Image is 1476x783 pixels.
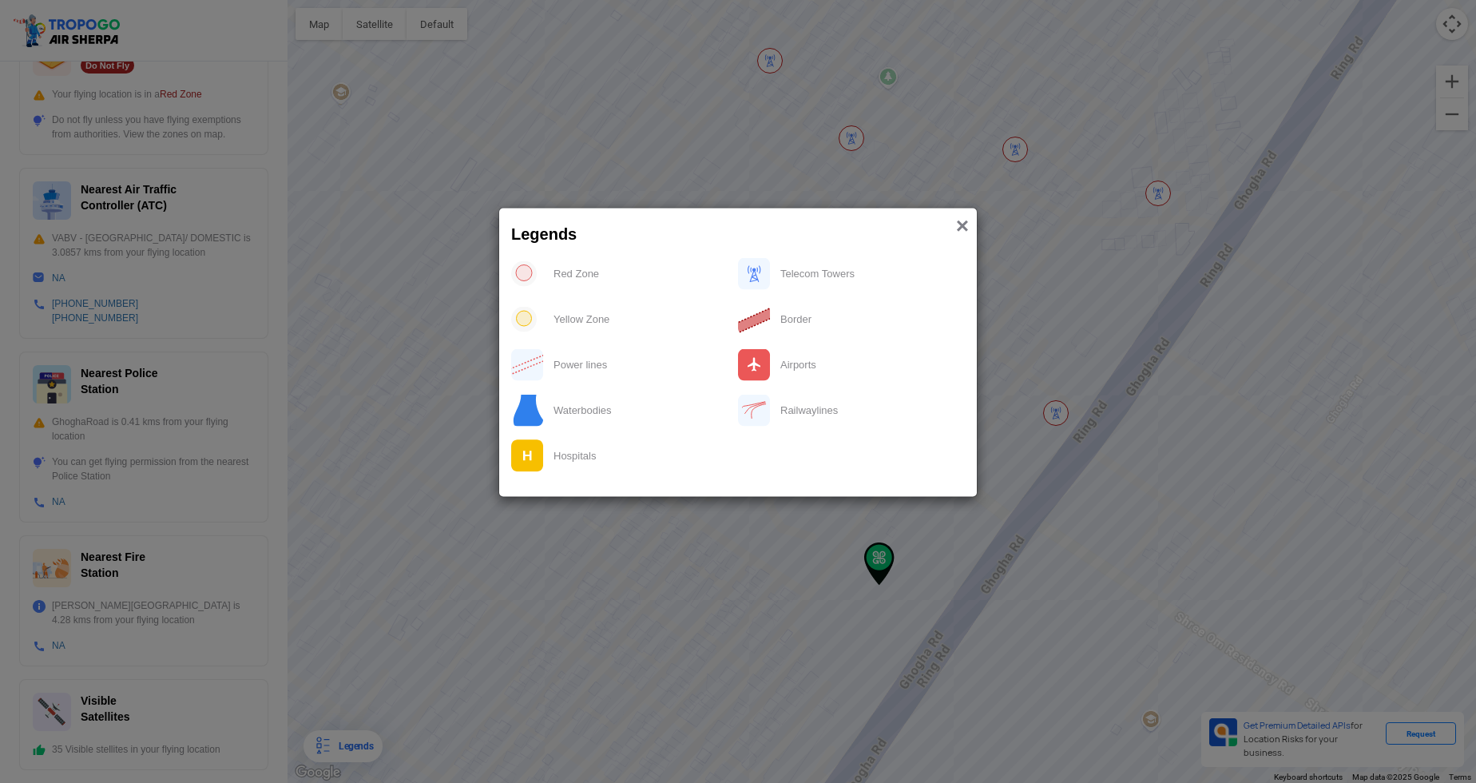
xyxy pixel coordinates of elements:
[771,303,965,336] div: Border
[511,225,961,244] h4: Legends
[738,394,771,426] img: ic_Railwaylines.svg
[738,348,771,380] img: ic_Airports.svg
[544,348,738,381] div: Power lines
[771,348,965,381] div: Airports
[956,215,969,237] button: Close
[738,303,771,336] img: ic_Border.svg
[956,213,969,238] span: ×
[544,257,738,290] div: Red Zone
[511,306,537,332] img: ic_yellowzone.svg
[511,394,543,426] img: ic_Waterbodies.svg
[544,394,738,427] div: Waterbodies
[771,394,965,427] div: Railwaylines
[771,257,965,290] div: Telecom Towers
[544,303,738,336] div: Yellow Zone
[511,260,537,286] img: ic_redzone.svg
[738,257,771,289] img: ic_Telecom%20Towers1.svg
[511,439,544,472] img: ic_Hospitals.svg
[544,439,738,472] div: Hospitals
[511,348,544,380] img: ic_Power%20lines.svg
